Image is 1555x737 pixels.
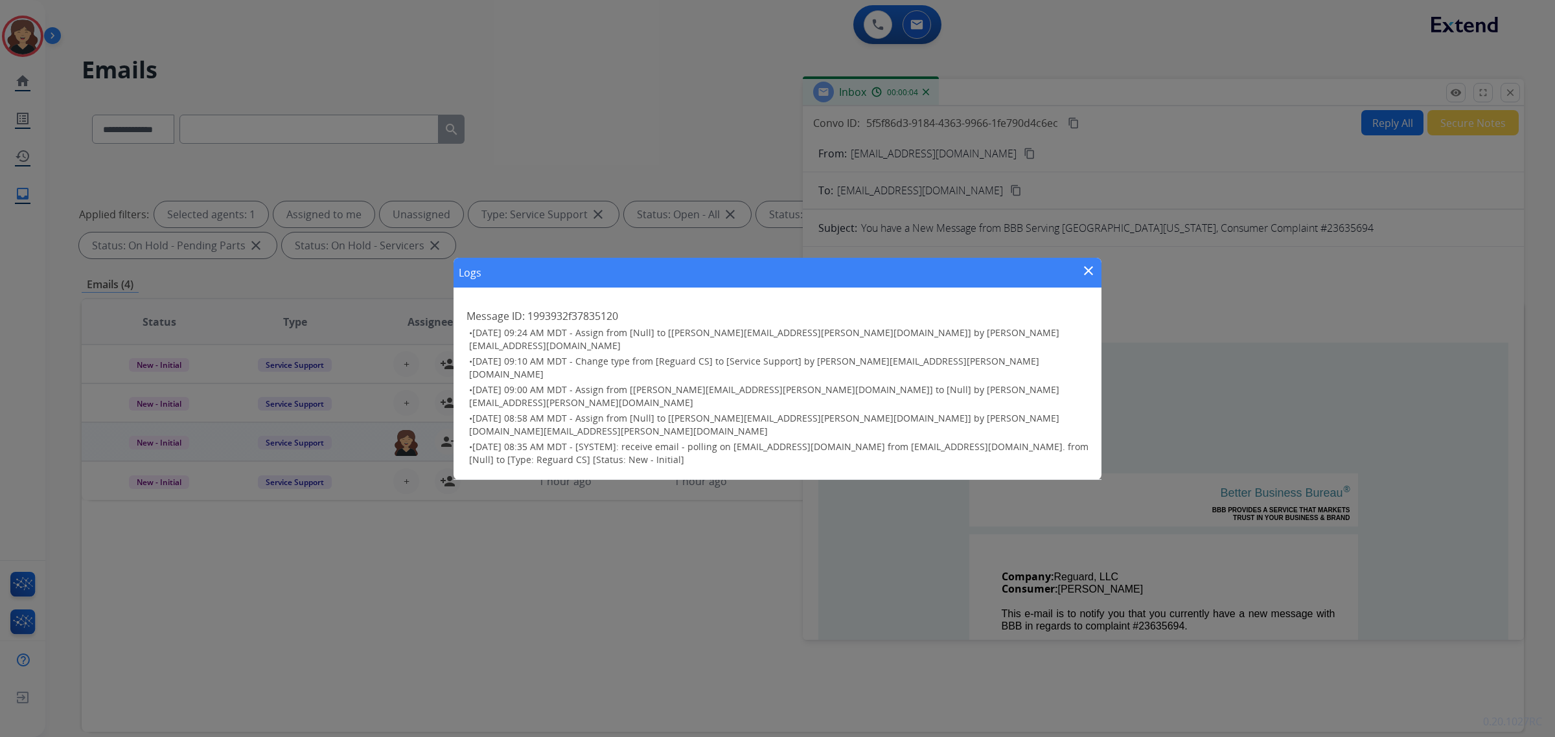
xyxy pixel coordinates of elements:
[469,383,1088,409] h3: •
[527,309,618,323] span: 1993932f37835120
[469,383,1059,409] span: [DATE] 09:00 AM MDT - Assign from [[PERSON_NAME][EMAIL_ADDRESS][PERSON_NAME][DOMAIN_NAME]] to [Nu...
[469,355,1088,381] h3: •
[1483,714,1542,729] p: 0.20.1027RC
[469,355,1039,380] span: [DATE] 09:10 AM MDT - Change type from [Reguard CS] to [Service Support] by [PERSON_NAME][EMAIL_A...
[469,326,1059,352] span: [DATE] 09:24 AM MDT - Assign from [Null] to [[PERSON_NAME][EMAIL_ADDRESS][PERSON_NAME][DOMAIN_NAM...
[469,440,1088,466] h3: •
[466,309,525,323] span: Message ID:
[469,440,1088,466] span: [DATE] 08:35 AM MDT - [SYSTEM]: receive email - polling on [EMAIL_ADDRESS][DOMAIN_NAME] from [EMA...
[459,265,481,280] h1: Logs
[1081,263,1096,278] mat-icon: close
[469,326,1088,352] h3: •
[469,412,1088,438] h3: •
[469,412,1059,437] span: [DATE] 08:58 AM MDT - Assign from [Null] to [[PERSON_NAME][EMAIL_ADDRESS][PERSON_NAME][DOMAIN_NAM...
